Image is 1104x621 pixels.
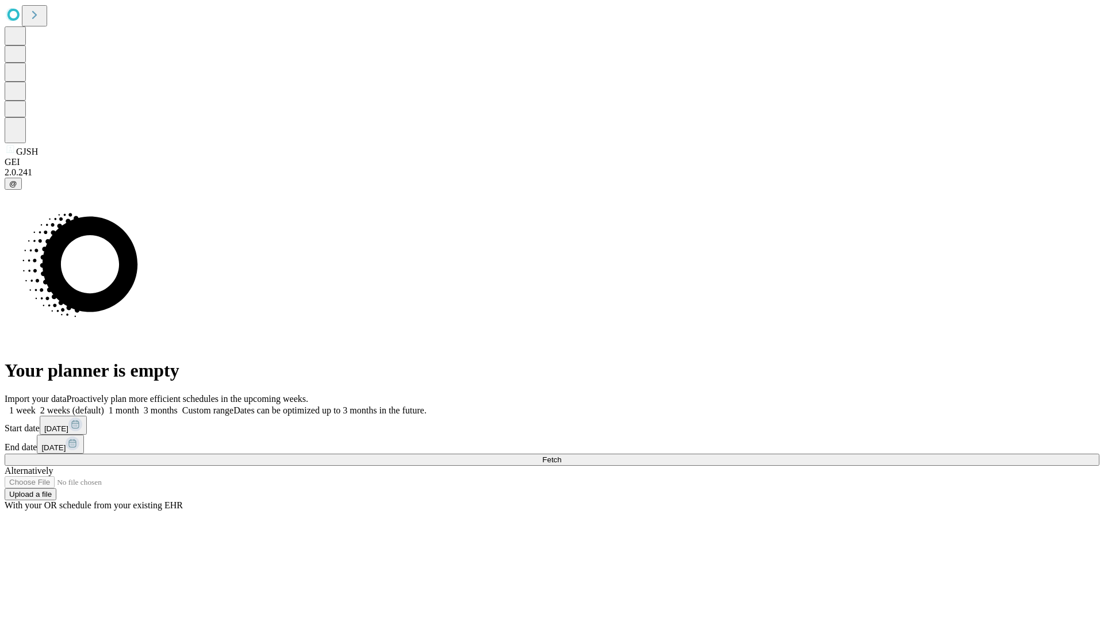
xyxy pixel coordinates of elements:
button: Fetch [5,454,1099,466]
div: Start date [5,416,1099,435]
span: GJSH [16,147,38,156]
span: 1 month [109,405,139,415]
span: 1 week [9,405,36,415]
button: [DATE] [40,416,87,435]
h1: Your planner is empty [5,360,1099,381]
span: Alternatively [5,466,53,476]
span: 2 weeks (default) [40,405,104,415]
span: @ [9,179,17,188]
span: Proactively plan more efficient schedules in the upcoming weeks. [67,394,308,404]
button: [DATE] [37,435,84,454]
div: 2.0.241 [5,167,1099,178]
span: Custom range [182,405,233,415]
span: Dates can be optimized up to 3 months in the future. [233,405,426,415]
span: [DATE] [41,443,66,452]
div: GEI [5,157,1099,167]
div: End date [5,435,1099,454]
span: Import your data [5,394,67,404]
span: 3 months [144,405,178,415]
span: With your OR schedule from your existing EHR [5,500,183,510]
span: Fetch [542,455,561,464]
span: [DATE] [44,424,68,433]
button: Upload a file [5,488,56,500]
button: @ [5,178,22,190]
